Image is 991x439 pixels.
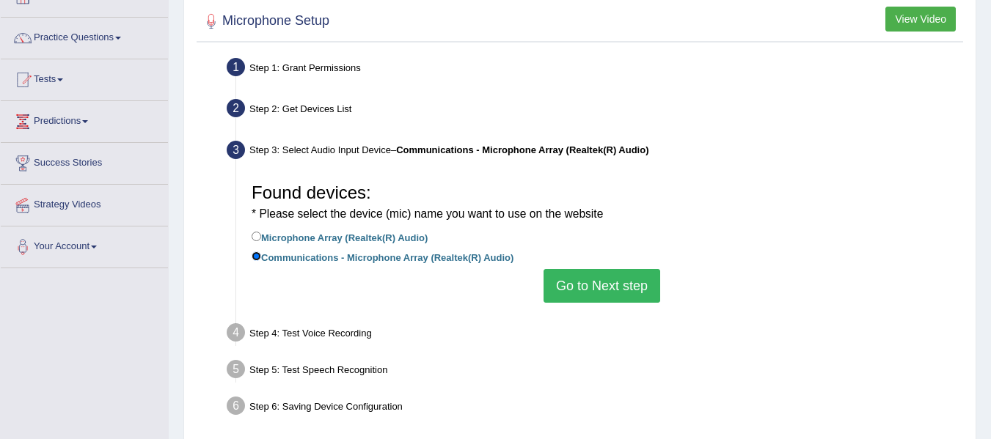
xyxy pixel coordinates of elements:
[1,226,168,263] a: Your Account
[252,251,261,261] input: Communications - Microphone Array (Realtek(R) Audio)
[252,229,428,245] label: Microphone Array (Realtek(R) Audio)
[252,183,952,222] h3: Found devices:
[1,18,168,54] a: Practice Questions
[252,248,513,265] label: Communications - Microphone Array (Realtek(R) Audio)
[396,144,648,155] b: Communications - Microphone Array (Realtek(R) Audio)
[391,144,649,155] span: –
[544,269,660,303] button: Go to Next step
[1,59,168,96] a: Tests
[220,319,969,351] div: Step 4: Test Voice Recording
[252,232,261,241] input: Microphone Array (Realtek(R) Audio)
[220,392,969,424] div: Step 6: Saving Device Configuration
[220,355,969,388] div: Step 5: Test Speech Recognition
[1,143,168,180] a: Success Stories
[220,136,969,169] div: Step 3: Select Audio Input Device
[252,207,603,220] small: * Please select the device (mic) name you want to use on the website
[220,95,969,127] div: Step 2: Get Devices List
[1,101,168,138] a: Predictions
[200,10,329,32] h2: Microphone Setup
[885,7,956,32] button: View Video
[1,185,168,221] a: Strategy Videos
[220,54,969,86] div: Step 1: Grant Permissions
